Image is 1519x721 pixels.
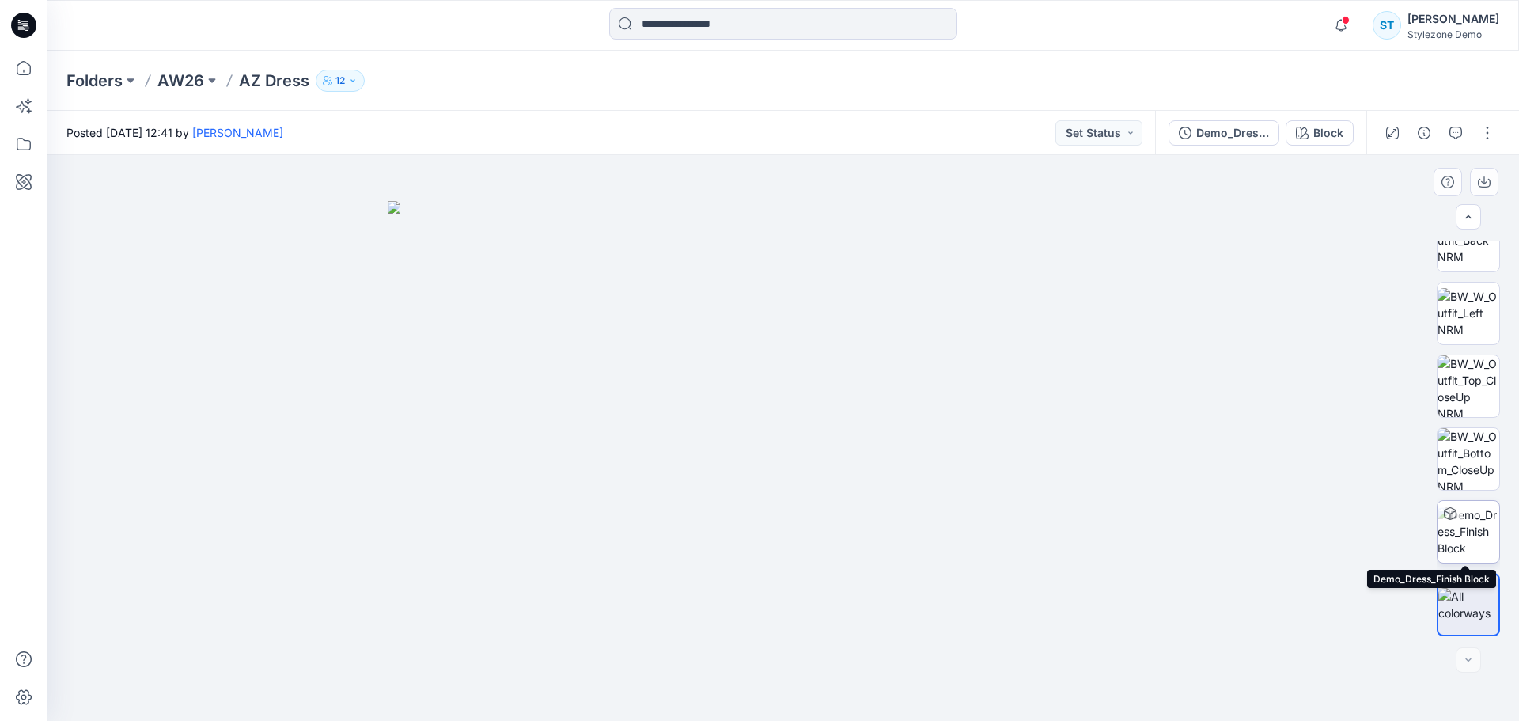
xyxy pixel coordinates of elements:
span: Posted [DATE] 12:41 by [66,124,283,141]
img: BW_W_Outfit_Back NRM [1438,215,1499,265]
div: [PERSON_NAME] [1407,9,1499,28]
img: Demo_Dress_Finish Block [1438,507,1499,556]
img: BW_W_Outfit_Bottom_CloseUp NRM [1438,428,1499,490]
p: 12 [335,72,345,89]
button: Demo_Dress_Finish [1169,120,1279,146]
button: Block [1286,120,1354,146]
img: All colorways [1438,588,1498,621]
button: Details [1411,120,1437,146]
img: BW_W_Outfit_Top_CloseUp NRM [1438,355,1499,417]
a: [PERSON_NAME] [192,126,283,139]
p: AZ Dress [239,70,309,92]
img: BW_W_Outfit_Left NRM [1438,288,1499,338]
div: Demo_Dress_Finish [1196,124,1269,142]
div: Block [1313,124,1343,142]
a: Folders [66,70,123,92]
div: ST [1373,11,1401,40]
a: AW26 [157,70,204,92]
button: 12 [316,70,365,92]
div: Stylezone Demo [1407,28,1499,40]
